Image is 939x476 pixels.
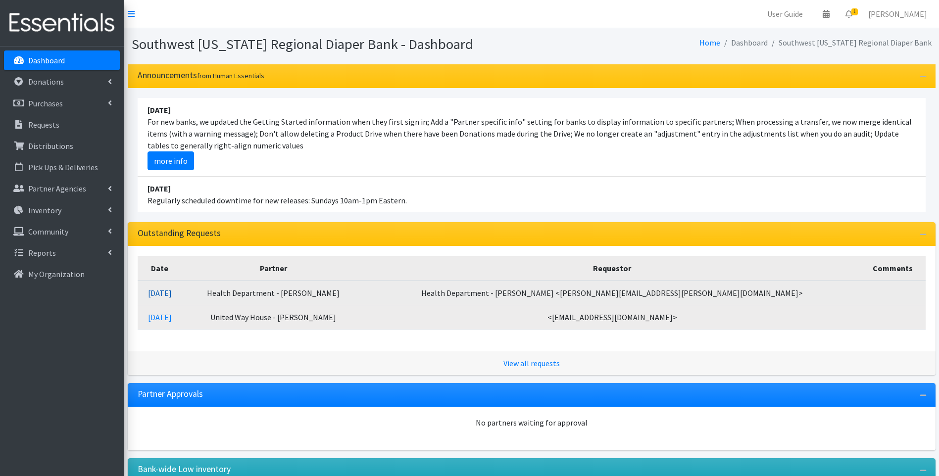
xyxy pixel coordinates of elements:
[768,36,932,50] li: Southwest [US_STATE] Regional Diaper Bank
[138,417,926,428] div: No partners waiting for approval
[860,256,925,281] th: Comments
[138,228,221,238] h3: Outstanding Requests
[28,269,85,279] p: My Organization
[28,55,65,65] p: Dashboard
[148,312,172,322] a: [DATE]
[28,98,63,108] p: Purchases
[4,72,120,92] a: Donations
[364,256,860,281] th: Requestor
[4,243,120,263] a: Reports
[759,4,811,24] a: User Guide
[138,177,926,212] li: Regularly scheduled downtime for new releases: Sundays 10am-1pm Eastern.
[4,6,120,40] img: HumanEssentials
[28,141,73,151] p: Distributions
[28,248,56,258] p: Reports
[132,36,528,53] h1: Southwest [US_STATE] Regional Diaper Bank - Dashboard
[503,358,560,368] a: View all requests
[28,205,61,215] p: Inventory
[699,38,720,48] a: Home
[148,105,171,115] strong: [DATE]
[720,36,768,50] li: Dashboard
[364,281,860,305] td: Health Department - [PERSON_NAME] <[PERSON_NAME][EMAIL_ADDRESS][PERSON_NAME][DOMAIN_NAME]>
[138,256,183,281] th: Date
[148,184,171,193] strong: [DATE]
[138,464,231,475] h3: Bank-wide Low inventory
[4,115,120,135] a: Requests
[4,50,120,70] a: Dashboard
[4,200,120,220] a: Inventory
[838,4,860,24] a: 1
[4,264,120,284] a: My Organization
[4,179,120,198] a: Partner Agencies
[28,77,64,87] p: Donations
[182,305,364,329] td: United Way House - [PERSON_NAME]
[182,281,364,305] td: Health Department - [PERSON_NAME]
[4,94,120,113] a: Purchases
[28,184,86,193] p: Partner Agencies
[148,151,194,170] a: more info
[364,305,860,329] td: <[EMAIL_ADDRESS][DOMAIN_NAME]>
[851,8,858,15] span: 1
[4,222,120,241] a: Community
[148,288,172,298] a: [DATE]
[197,71,264,80] small: from Human Essentials
[138,389,203,399] h3: Partner Approvals
[138,70,264,81] h3: Announcements
[4,136,120,156] a: Distributions
[28,120,59,130] p: Requests
[28,162,98,172] p: Pick Ups & Deliveries
[4,157,120,177] a: Pick Ups & Deliveries
[860,4,935,24] a: [PERSON_NAME]
[28,227,68,237] p: Community
[182,256,364,281] th: Partner
[138,98,926,177] li: For new banks, we updated the Getting Started information when they first sign in; Add a "Partner...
